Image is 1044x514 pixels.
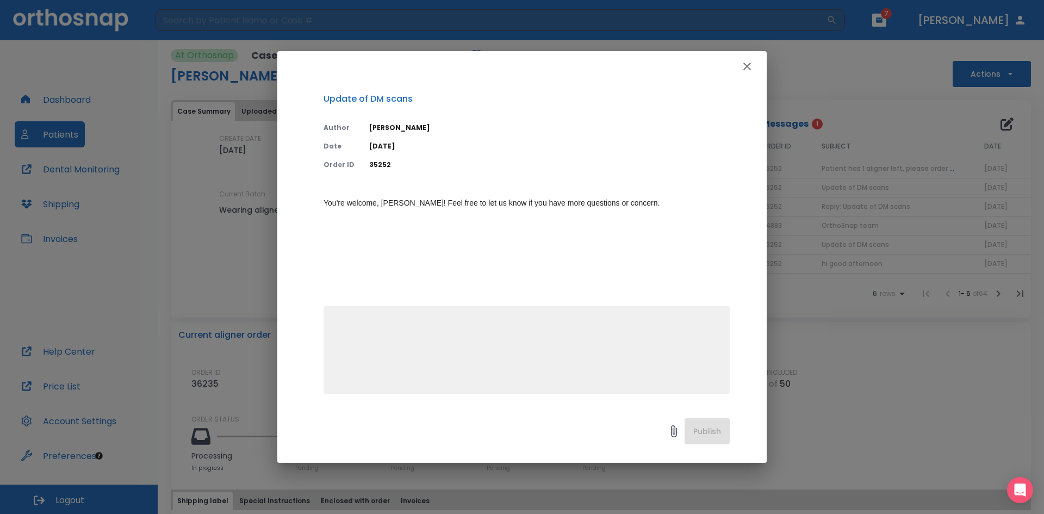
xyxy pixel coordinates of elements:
p: Order ID [324,160,356,170]
div: Open Intercom Messenger [1007,477,1033,503]
p: [PERSON_NAME] [369,123,730,133]
p: [DATE] [369,141,730,151]
p: 35252 [369,160,730,170]
p: Author [324,123,356,133]
span: You're welcome, [PERSON_NAME]! Feel free to let us know if you have more questions or concern. [324,199,660,207]
p: Update of DM scans [324,92,730,106]
p: Date [324,141,356,151]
